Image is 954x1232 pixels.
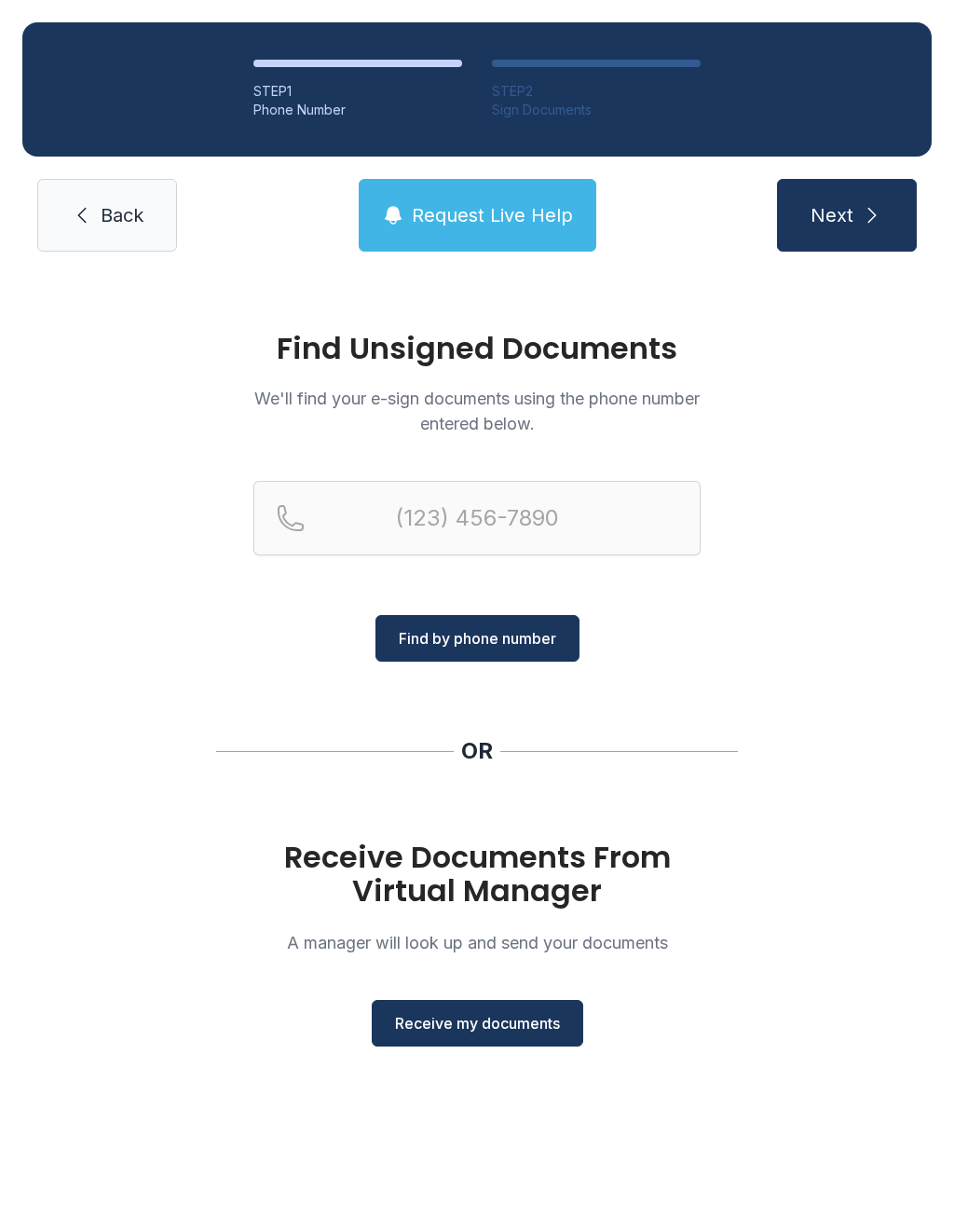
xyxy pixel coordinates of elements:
div: OR [461,736,493,766]
p: We'll find your e-sign documents using the phone number entered below. [253,386,701,436]
div: Sign Documents [492,101,701,119]
span: Find by phone number [399,627,556,650]
div: STEP 1 [253,82,462,101]
p: A manager will look up and send your documents [253,930,701,955]
span: Back [101,202,143,228]
div: Phone Number [253,101,462,119]
span: Request Live Help [412,202,573,228]
span: Next [811,202,853,228]
h1: Receive Documents From Virtual Manager [253,841,701,908]
h1: Find Unsigned Documents [253,334,701,363]
span: Receive my documents [395,1012,560,1034]
div: STEP 2 [492,82,701,101]
input: Reservation phone number [253,481,701,555]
